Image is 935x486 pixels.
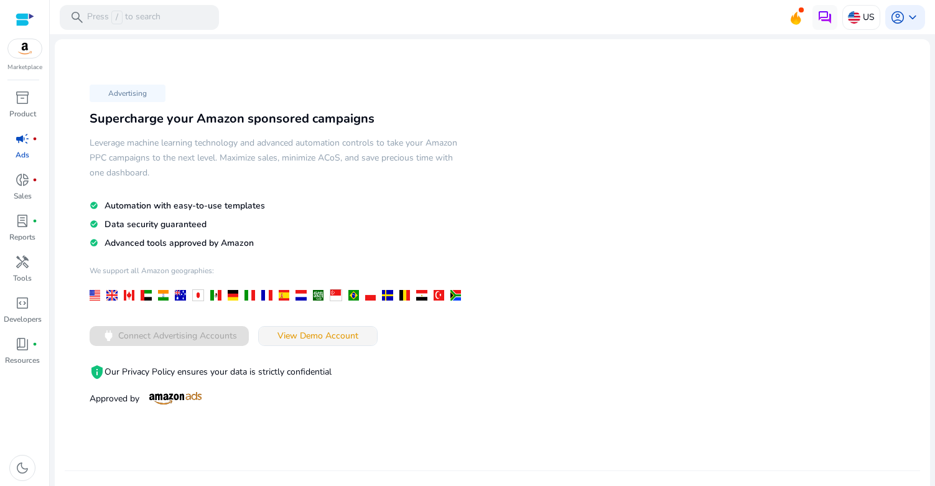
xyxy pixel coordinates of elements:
span: account_circle [890,10,905,25]
mat-icon: privacy_tip [90,365,105,380]
p: Our Privacy Policy ensures your data is strictly confidential [90,365,468,380]
span: campaign [15,131,30,146]
mat-icon: check_circle [90,219,98,230]
p: Reports [9,231,35,243]
h5: Leverage machine learning technology and advanced automation controls to take your Amazon PPC cam... [90,136,468,180]
span: dark_mode [15,460,30,475]
p: Resources [5,355,40,366]
p: Ads [16,149,29,161]
span: fiber_manual_record [32,177,37,182]
span: fiber_manual_record [32,136,37,141]
span: code_blocks [15,296,30,311]
p: Sales [14,190,32,202]
span: search [70,10,85,25]
span: handyman [15,255,30,269]
mat-icon: check_circle [90,200,98,211]
p: Marketplace [7,63,42,72]
img: us.svg [848,11,860,24]
span: fiber_manual_record [32,342,37,347]
span: Automation with easy-to-use templates [105,200,265,212]
span: View Demo Account [277,329,358,342]
p: Developers [4,314,42,325]
p: Product [9,108,36,119]
img: amazon.svg [8,39,42,58]
h4: We support all Amazon geographies: [90,266,468,285]
span: keyboard_arrow_down [905,10,920,25]
p: Advertising [90,85,165,102]
span: Data security guaranteed [105,218,207,230]
span: inventory_2 [15,90,30,105]
p: US [863,6,875,28]
span: fiber_manual_record [32,218,37,223]
span: book_4 [15,337,30,352]
button: View Demo Account [258,326,378,346]
span: lab_profile [15,213,30,228]
span: donut_small [15,172,30,187]
h3: Supercharge your Amazon sponsored campaigns [90,111,468,126]
p: Press to search [87,11,160,24]
span: Advanced tools approved by Amazon [105,237,254,249]
span: / [111,11,123,24]
mat-icon: check_circle [90,238,98,248]
p: Approved by [90,392,468,405]
p: Tools [13,273,32,284]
